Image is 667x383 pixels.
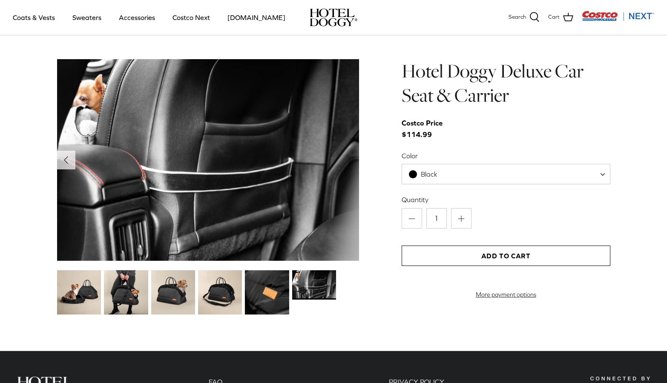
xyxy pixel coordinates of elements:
a: Cart [548,12,573,23]
span: $114.99 [402,117,451,140]
a: [DOMAIN_NAME] [220,3,293,32]
span: Black [402,170,455,179]
a: hoteldoggy.com hoteldoggycom [310,9,357,26]
a: More payment options [402,291,610,298]
span: Black [421,170,437,178]
a: Search [509,12,540,23]
label: Quantity [402,195,610,204]
div: Costco Price [402,117,443,129]
a: Sweaters [65,3,109,32]
img: hoteldoggycom [310,9,357,26]
a: Costco Next [165,3,218,32]
button: Previous [57,151,75,169]
span: Search [509,13,526,22]
a: Visit Costco Next [582,16,654,23]
a: Coats & Vests [5,3,63,32]
a: Accessories [111,3,163,32]
span: Black [402,164,610,184]
button: Add to Cart [402,246,610,266]
label: Color [402,151,610,160]
input: Quantity [426,208,447,229]
h1: Hotel Doggy Deluxe Car Seat & Carrier [402,59,610,107]
img: Costco Next [582,11,654,21]
span: Cart [548,13,560,22]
